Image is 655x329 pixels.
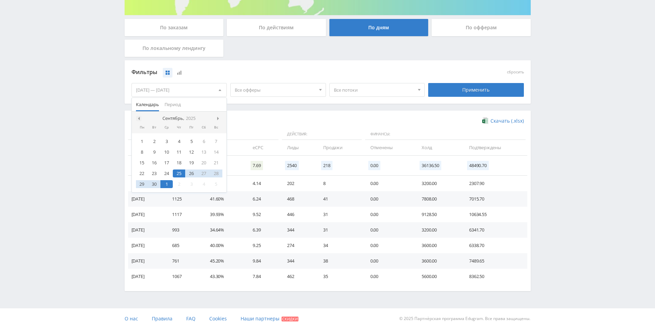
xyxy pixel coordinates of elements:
td: 3200.00 [415,222,462,238]
td: 993 [165,222,203,238]
td: 0.00 [363,222,415,238]
span: Правила [152,315,172,322]
td: 1125 [165,191,203,207]
td: Подтверждены [462,140,527,155]
td: 6338.70 [462,238,527,253]
div: Применить [428,83,524,97]
td: 1067 [165,269,203,284]
span: Данные: [128,128,279,140]
div: 3 [160,137,173,145]
td: 3600.00 [415,253,462,269]
td: 446 [280,207,316,222]
a: Cookies [209,308,227,329]
div: 3 [185,180,198,188]
div: © 2025 Партнёрская программа Edugram. Все права защищены. [331,308,530,329]
td: 7489.65 [462,253,527,269]
div: 28 [210,169,222,177]
img: xlsx [482,117,488,124]
td: 34 [316,238,363,253]
span: 218 [321,161,332,170]
td: 274 [280,238,316,253]
div: Вт [148,125,160,130]
div: По локальному лендингу [125,40,224,57]
td: 7015.70 [462,191,527,207]
td: 0.00 [363,176,415,191]
div: 2 [173,180,185,188]
td: 8 [316,176,363,191]
div: Ср [160,125,173,130]
td: 31 [316,207,363,222]
div: 22 [136,169,148,177]
div: 27 [198,169,210,177]
td: 0.00 [363,207,415,222]
td: Дата [128,140,165,155]
td: [DATE] [128,253,165,269]
div: 9 [148,148,160,156]
td: 7.84 [246,269,280,284]
td: 1117 [165,207,203,222]
div: 13 [198,148,210,156]
div: Сб [198,125,210,130]
td: eCPC [246,140,280,155]
td: 0.00 [363,238,415,253]
div: По заказам [125,19,224,36]
td: 6.39 [246,222,280,238]
span: Период [165,98,181,111]
div: 5 [185,137,198,145]
td: 9.84 [246,253,280,269]
span: FAQ [186,315,196,322]
div: Вс [210,125,222,130]
td: Отменены [363,140,415,155]
div: По офферам [432,19,531,36]
div: Чт [173,125,185,130]
td: 41.60% [203,191,246,207]
td: [DATE] [128,176,165,191]
div: Пт [185,125,198,130]
td: 38 [316,253,363,269]
span: Все офферы [235,83,315,96]
button: Календарь [133,98,162,111]
div: 4 [173,137,185,145]
div: [DATE] — [DATE] [132,83,227,96]
span: Наши партнеры [241,315,279,322]
div: 17 [160,159,173,167]
td: 8362.50 [462,269,527,284]
td: 39.93% [203,207,246,222]
td: 344 [280,253,316,269]
td: 34.64% [203,222,246,238]
div: По дням [329,19,429,36]
td: [DATE] [128,238,165,253]
div: Фильтры [131,67,425,78]
div: 2 [148,137,160,145]
td: Итого: [128,156,165,176]
div: 15 [136,159,148,167]
div: 25 [173,169,185,177]
td: 0.00 [363,253,415,269]
i: 2025 [186,116,196,121]
a: Наши партнеры Скидки [241,308,298,329]
span: Календарь [136,98,159,111]
div: 18 [173,159,185,167]
div: 19 [185,159,198,167]
span: Скидки [282,317,298,321]
td: 40.00% [203,238,246,253]
td: 2307.90 [462,176,527,191]
td: 4.14 [246,176,280,191]
td: 202 [280,176,316,191]
div: 7 [210,137,222,145]
td: Лиды [280,140,316,155]
span: Действия: [282,128,361,140]
td: [DATE] [128,269,165,284]
a: Правила [152,308,172,329]
td: 344 [280,222,316,238]
span: 36136.50 [420,161,441,170]
span: Финансы: [365,128,526,140]
td: 9128.50 [415,207,462,222]
span: Все потоки [334,83,414,96]
td: 6.24 [246,191,280,207]
td: 41 [316,191,363,207]
span: 7.69 [251,161,263,170]
div: 29 [136,180,148,188]
div: По действиям [227,19,326,36]
td: 9.52 [246,207,280,222]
